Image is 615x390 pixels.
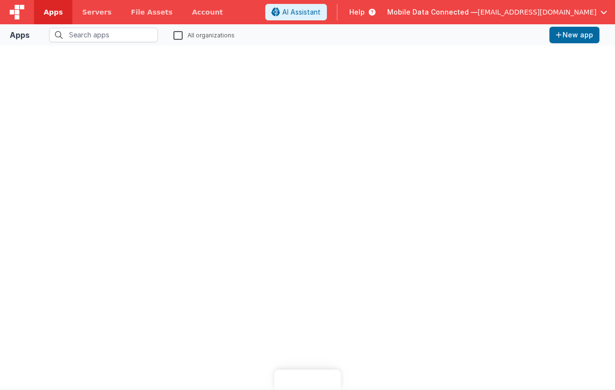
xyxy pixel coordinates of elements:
[265,4,327,20] button: AI Assistant
[44,7,63,17] span: Apps
[10,29,30,41] div: Apps
[549,27,599,43] button: New app
[282,7,321,17] span: AI Assistant
[387,7,478,17] span: Mobile Data Connected —
[274,370,341,390] iframe: Marker.io feedback button
[478,7,597,17] span: [EMAIL_ADDRESS][DOMAIN_NAME]
[173,30,235,39] label: All organizations
[131,7,173,17] span: File Assets
[387,7,607,17] button: Mobile Data Connected — [EMAIL_ADDRESS][DOMAIN_NAME]
[82,7,111,17] span: Servers
[349,7,365,17] span: Help
[49,28,158,42] input: Search apps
